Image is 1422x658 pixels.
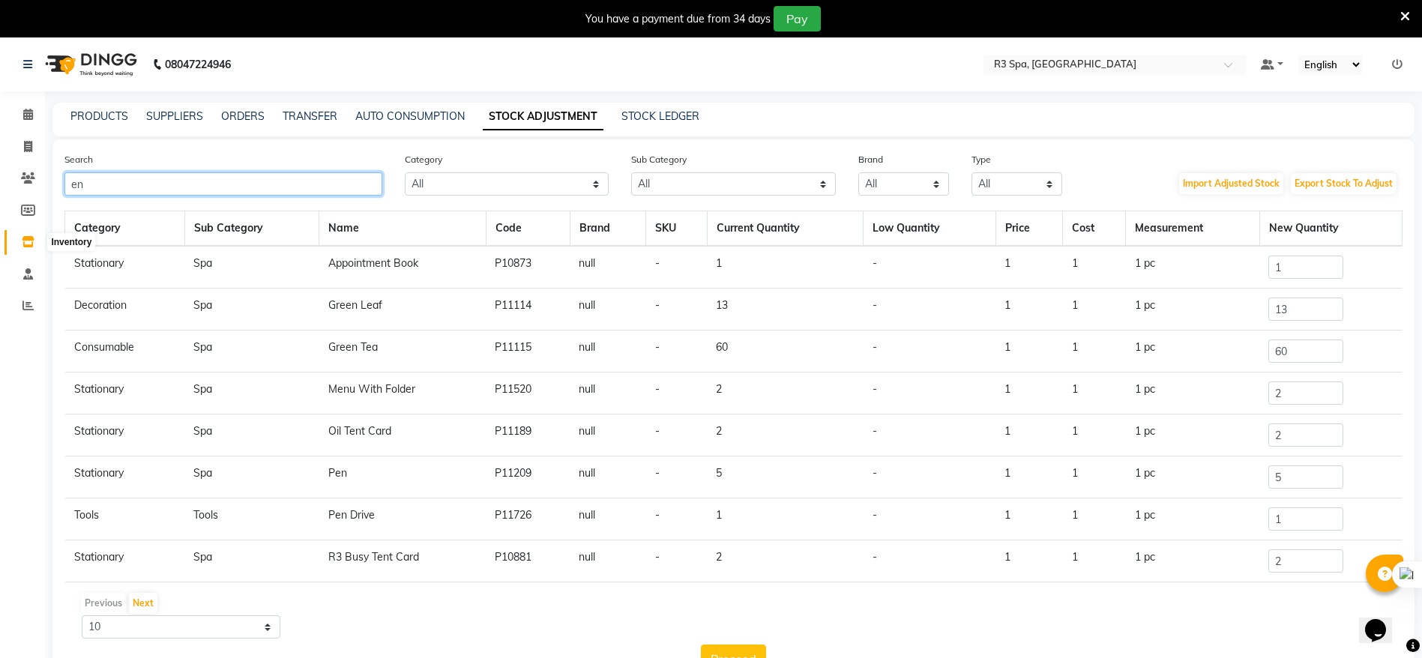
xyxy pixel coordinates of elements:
td: 1 [995,372,1062,414]
td: null [570,498,645,540]
td: P10881 [486,540,570,582]
td: Spa [184,246,319,289]
td: Stationary [65,582,185,624]
td: Stationary [65,540,185,582]
td: 2 [707,372,864,414]
td: 1 [1063,582,1126,624]
td: Stationary [65,246,185,289]
td: - [646,498,707,540]
td: - [864,582,996,624]
td: - [646,246,707,289]
td: - [864,540,996,582]
th: New Quantity [1259,211,1402,247]
th: Low Quantity [864,211,996,247]
td: - [864,246,996,289]
td: 13 [707,289,864,330]
label: Category [405,153,442,166]
label: Search [64,153,93,166]
td: Oil Tent Card [319,414,486,456]
td: 1 pc [1126,372,1259,414]
td: null [570,372,645,414]
a: STOCK LEDGER [621,109,699,123]
td: P11223 [486,582,570,624]
td: Spa [184,372,319,414]
td: 1 [995,289,1062,330]
td: - [646,456,707,498]
td: Room Tent Card [319,582,486,624]
div: You have a payment due from 34 days [585,11,771,27]
td: 1 [995,540,1062,582]
td: 1 [995,246,1062,289]
td: 1 pc [1126,498,1259,540]
td: 1 [1063,498,1126,540]
th: Name [319,211,486,247]
td: - [646,414,707,456]
td: 1 [1063,456,1126,498]
td: 1 [1063,330,1126,372]
td: P10873 [486,246,570,289]
td: Stationary [65,414,185,456]
td: Stationary [65,372,185,414]
td: P11114 [486,289,570,330]
td: 1 [707,246,864,289]
button: Next [129,593,157,614]
th: Measurement [1126,211,1259,247]
th: SKU [646,211,707,247]
td: P11115 [486,330,570,372]
a: STOCK ADJUSTMENT [483,103,603,130]
button: Export Stock To Adjust [1291,173,1397,194]
td: - [864,498,996,540]
td: Spa [184,540,319,582]
td: 100 [707,582,864,624]
td: 1 pc [1126,414,1259,456]
td: 1 pc [1126,246,1259,289]
input: Search Product [64,172,382,196]
td: - [864,330,996,372]
td: 5 [707,456,864,498]
a: ORDERS [221,109,265,123]
td: null [570,330,645,372]
td: - [646,540,707,582]
td: 1 [995,582,1062,624]
td: null [570,540,645,582]
a: AUTO CONSUMPTION [355,109,465,123]
td: Pen Drive [319,498,486,540]
td: 1 pc [1126,289,1259,330]
a: TRANSFER [283,109,337,123]
td: P11520 [486,372,570,414]
td: null [570,289,645,330]
td: Spa [184,330,319,372]
td: 1 [1063,540,1126,582]
td: Green Tea [319,330,486,372]
th: Current Quantity [707,211,864,247]
td: null [570,456,645,498]
td: 1 pc [1126,582,1259,624]
th: Code [486,211,570,247]
td: null [570,582,645,624]
td: - [864,456,996,498]
td: Spa [184,414,319,456]
button: Pay [774,6,821,31]
td: P11209 [486,456,570,498]
td: 1 [995,414,1062,456]
td: 1 [1063,289,1126,330]
b: 08047224946 [165,43,231,85]
th: Category [65,211,185,247]
label: Brand [858,153,883,166]
td: - [864,414,996,456]
td: Pen [319,456,486,498]
td: 1 pc [1126,540,1259,582]
td: Appointment Book [319,246,486,289]
td: - [646,289,707,330]
td: - [864,289,996,330]
td: P11726 [486,498,570,540]
td: - [646,330,707,372]
td: P11189 [486,414,570,456]
td: 1 pc [1126,330,1259,372]
td: 1 [1063,414,1126,456]
iframe: chat widget [1359,598,1407,643]
td: - [646,372,707,414]
td: 2 [707,540,864,582]
th: Cost [1063,211,1126,247]
td: null [570,414,645,456]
